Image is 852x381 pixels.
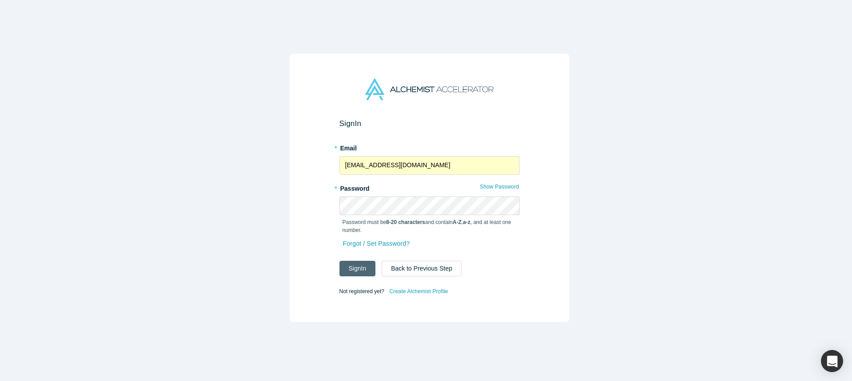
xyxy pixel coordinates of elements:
h2: Sign In [339,119,520,128]
button: Back to Previous Step [382,261,461,276]
button: Show Password [479,181,519,192]
a: Create Alchemist Profile [389,286,448,297]
button: SignIn [339,261,376,276]
strong: a-z [463,219,470,225]
img: Alchemist Accelerator Logo [365,79,493,100]
span: Not registered yet? [339,288,384,294]
a: Forgot / Set Password? [343,236,410,251]
label: Email [339,141,520,153]
strong: A-Z [453,219,461,225]
label: Password [339,181,520,193]
p: Password must be and contain , , and at least one number. [343,218,517,234]
strong: 8-20 characters [386,219,425,225]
